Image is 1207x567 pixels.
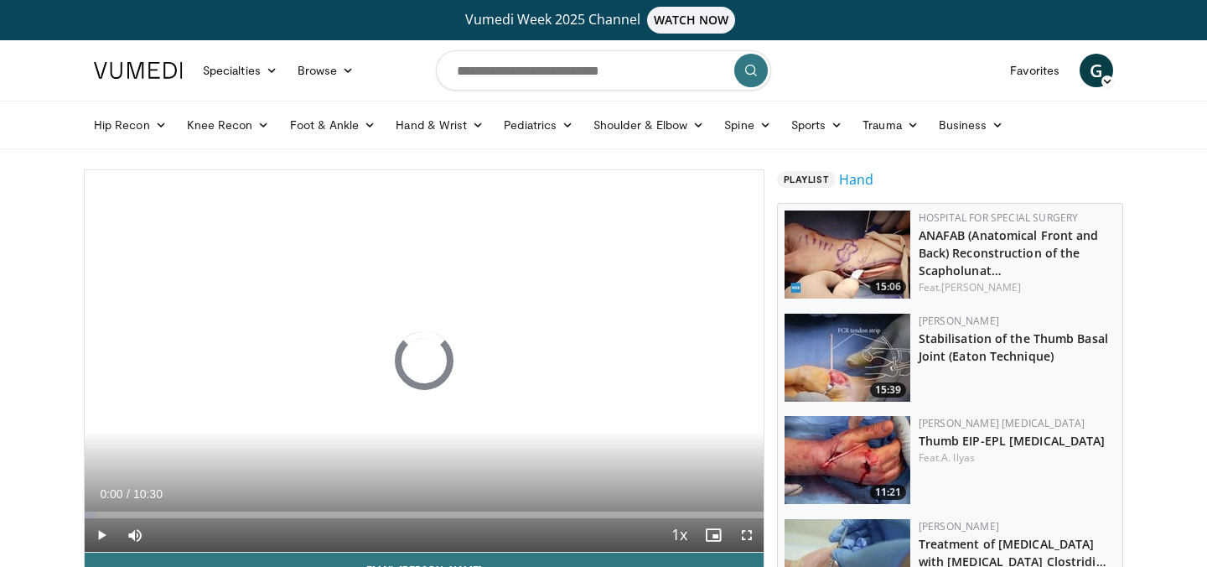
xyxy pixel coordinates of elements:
a: Vumedi Week 2025 ChannelWATCH NOW [96,7,1111,34]
a: Hand [839,169,873,190]
a: Favorites [1000,54,1070,87]
a: A. Ilyas [941,450,975,465]
a: 11:21 [785,416,910,504]
a: Specialties [193,54,288,87]
a: Foot & Ankle [280,108,386,142]
a: ANAFAB (Anatomical Front and Back) Reconstruction of the Scapholunat… [919,227,1099,278]
a: G [1080,54,1113,87]
a: Pediatrics [494,108,583,142]
button: Play [85,518,118,552]
button: Mute [118,518,152,552]
a: [PERSON_NAME] [919,314,999,328]
a: [PERSON_NAME] [MEDICAL_DATA] [919,416,1085,430]
a: [PERSON_NAME] [919,519,999,533]
span: 15:06 [870,279,906,294]
span: 0:00 [100,487,122,501]
a: Spine [714,108,780,142]
a: Stabilisation of the Thumb Basal Joint (Eaton Technique) [919,330,1108,364]
div: Feat. [919,450,1116,466]
span: 10:30 [133,487,163,501]
a: [PERSON_NAME] [941,280,1021,294]
div: Progress Bar [85,512,764,518]
img: fbf55afb-45ca-40d8-908f-b09eb0207f56.150x105_q85_crop-smart_upscale.jpg [785,416,910,504]
a: Trauma [852,108,929,142]
a: 15:39 [785,314,910,402]
button: Fullscreen [730,518,764,552]
img: VuMedi Logo [94,62,183,79]
a: 15:06 [785,211,910,299]
a: Browse [288,54,365,87]
a: Knee Recon [177,108,280,142]
a: Hospital for Special Surgery [919,211,1079,225]
a: Hip Recon [84,108,177,142]
button: Playback Rate [663,518,697,552]
img: 46910249-ba66-4710-84e2-83133b01efba.150x105_q85_crop-smart_upscale.jpg [785,211,910,299]
video-js: Video Player [85,170,764,553]
a: Shoulder & Elbow [583,108,714,142]
span: Playlist [777,171,836,188]
div: Feat. [919,280,1116,295]
span: WATCH NOW [647,7,736,34]
a: Sports [781,108,853,142]
button: Enable picture-in-picture mode [697,518,730,552]
a: Thumb EIP-EPL [MEDICAL_DATA] [919,433,1106,449]
span: 15:39 [870,382,906,398]
img: abbb8fbb-6d8f-4f51-8ac9-71c5f2cab4bf.150x105_q85_crop-smart_upscale.jpg [785,314,910,402]
a: Business [929,108,1014,142]
input: Search topics, interventions [436,50,771,91]
a: Hand & Wrist [386,108,494,142]
span: 11:21 [870,485,906,500]
span: / [127,487,130,501]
